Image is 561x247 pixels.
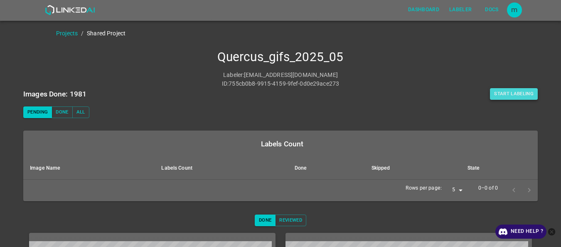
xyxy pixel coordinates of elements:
[23,157,155,180] th: Image Name
[23,49,538,65] h4: Quercus_gifs_2025_05
[288,157,365,180] th: Done
[222,79,229,88] p: ID :
[477,1,507,18] a: Docs
[81,29,84,38] li: /
[223,71,244,79] p: Labeler :
[446,3,475,17] button: Labeler
[405,3,443,17] button: Dashboard
[87,29,125,38] p: Shared Project
[255,215,276,226] button: Done
[507,2,522,17] button: Open settings
[478,185,498,192] p: 0–0 of 0
[490,88,538,100] button: Start Labeling
[444,1,477,18] a: Labeler
[479,3,505,17] button: Docs
[365,157,461,180] th: Skipped
[23,106,52,118] button: Pending
[23,88,86,100] h6: Images Done: 1981
[406,185,442,192] p: Rows per page:
[56,29,561,38] nav: breadcrumb
[52,106,72,118] button: Done
[507,2,522,17] div: m
[244,71,338,79] p: [EMAIL_ADDRESS][DOMAIN_NAME]
[72,106,89,118] button: All
[30,138,534,150] div: Labels Count
[403,1,444,18] a: Dashboard
[56,30,78,37] a: Projects
[445,185,465,196] div: 5
[495,225,546,239] a: Need Help ?
[461,157,538,180] th: State
[546,225,557,239] button: close-help
[275,215,306,226] button: Reviewed
[155,157,288,180] th: Labels Count
[45,5,95,15] img: LinkedAI
[229,79,339,88] p: 755cb0b8-9915-4159-9fef-0d0e29ace273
